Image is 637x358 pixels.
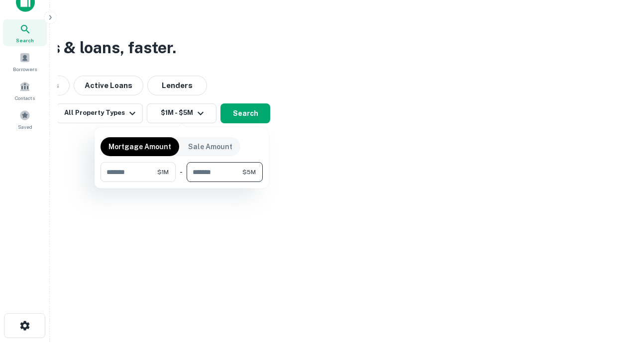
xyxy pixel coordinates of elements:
[108,141,171,152] p: Mortgage Amount
[157,168,169,177] span: $1M
[180,162,183,182] div: -
[587,278,637,326] iframe: Chat Widget
[188,141,232,152] p: Sale Amount
[242,168,256,177] span: $5M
